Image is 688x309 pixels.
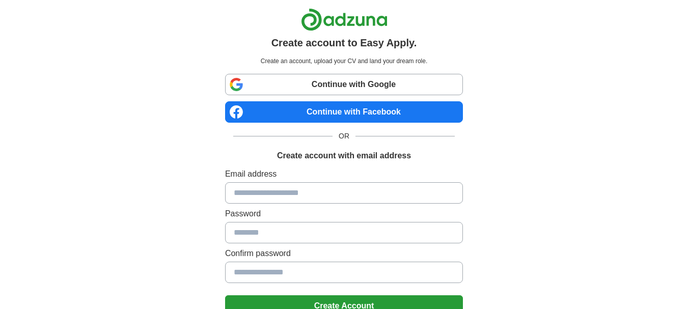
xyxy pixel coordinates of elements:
[271,35,417,50] h1: Create account to Easy Apply.
[225,101,463,123] a: Continue with Facebook
[333,131,355,142] span: OR
[225,74,463,95] a: Continue with Google
[225,208,463,220] label: Password
[225,168,463,180] label: Email address
[301,8,388,31] img: Adzuna logo
[225,247,463,260] label: Confirm password
[277,150,411,162] h1: Create account with email address
[227,57,461,66] p: Create an account, upload your CV and land your dream role.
